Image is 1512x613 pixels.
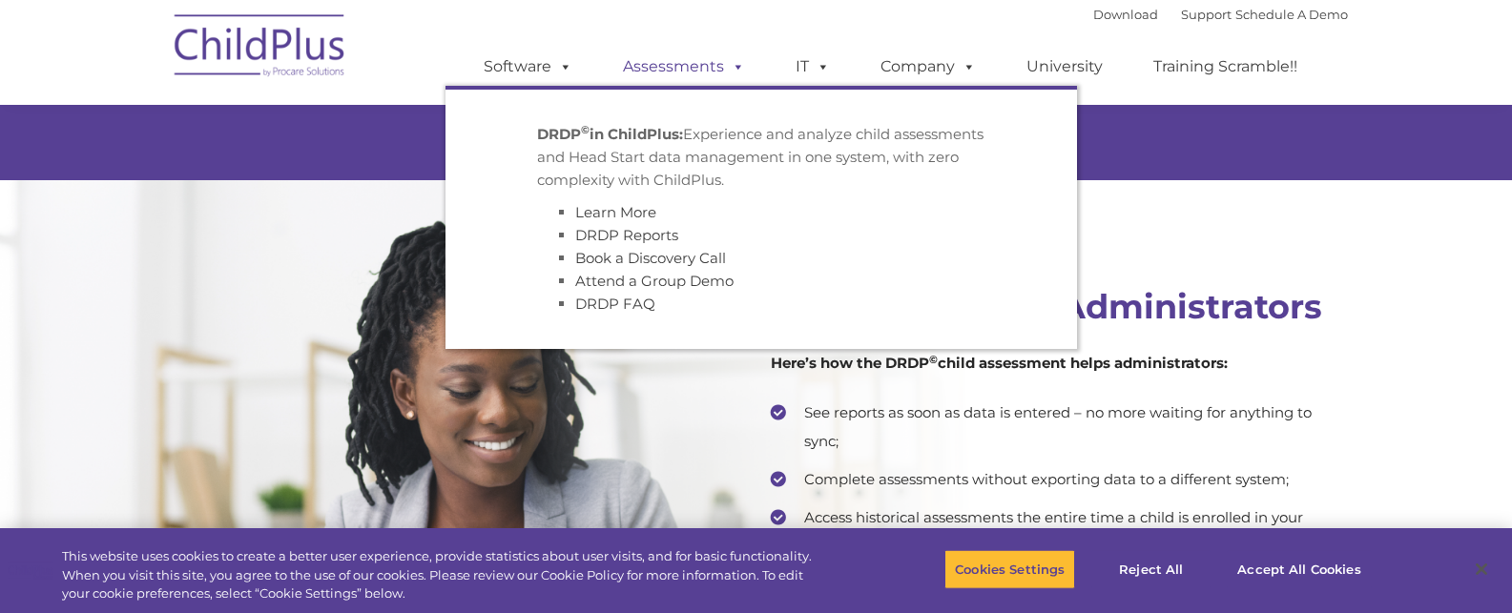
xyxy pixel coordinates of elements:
[581,123,590,136] sup: ©
[537,125,683,143] strong: DRDP in ChildPlus:
[771,465,1334,494] li: Complete assessments without exporting data to a different system;
[1227,549,1371,589] button: Accept All Cookies
[575,226,678,244] a: DRDP Reports
[575,295,655,313] a: DRDP FAQ
[575,272,734,290] a: Attend a Group Demo
[465,48,591,86] a: Software
[1007,48,1122,86] a: University
[1235,7,1348,22] a: Schedule A Demo
[929,353,938,366] sup: ©
[537,123,985,192] p: Experience and analyze child assessments and Head Start data management in one system, with zero ...
[1093,7,1348,22] font: |
[1091,549,1211,589] button: Reject All
[604,48,764,86] a: Assessments
[861,48,995,86] a: Company
[944,549,1075,589] button: Cookies Settings
[1181,7,1232,22] a: Support
[575,249,726,267] a: Book a Discovery Call
[1134,48,1316,86] a: Training Scramble!!
[777,48,849,86] a: IT
[1093,7,1158,22] a: Download
[1460,548,1502,590] button: Close
[165,1,356,96] img: ChildPlus by Procare Solutions
[771,354,1228,372] strong: Here’s how the DRDP child assessment helps administrators:
[771,503,1334,561] li: Access historical assessments the entire time a child is enrolled in your program, from EHS until...
[62,547,832,603] div: This website uses cookies to create a better user experience, provide statistics about user visit...
[575,203,656,221] a: Learn More
[771,398,1334,456] li: See reports as soon as data is entered – no more waiting for anything to sync;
